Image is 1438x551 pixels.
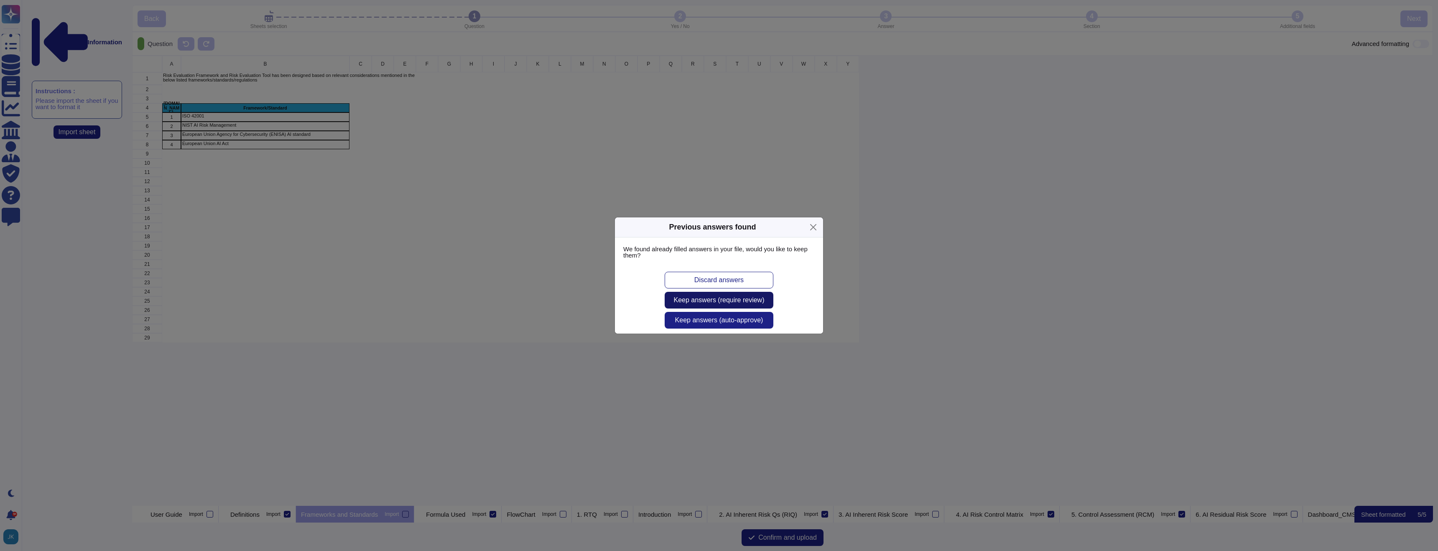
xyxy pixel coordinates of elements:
[665,292,773,309] button: Keep answers (require review)
[674,297,765,304] span: Keep answers (require review)
[665,272,773,288] button: Discard answers
[615,237,823,267] div: We found already filled answers in your file, would you like to keep them?
[694,277,744,283] span: Discard answers
[665,312,773,329] button: Keep answers (auto-approve)
[669,222,756,233] div: Previous answers found
[675,317,763,324] span: Keep answers (auto-approve)
[807,221,820,234] button: Close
